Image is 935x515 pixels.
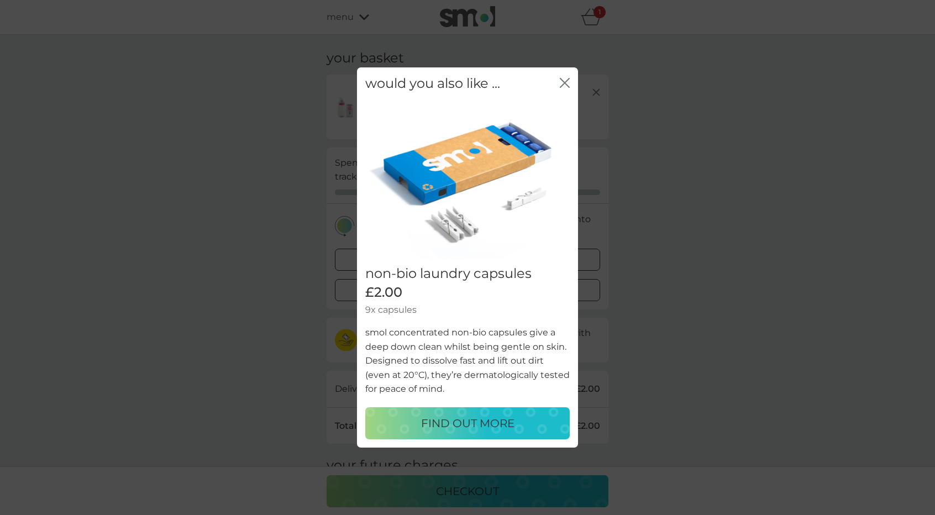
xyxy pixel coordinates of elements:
[365,285,402,301] span: £2.00
[365,407,570,439] button: FIND OUT MORE
[365,303,570,317] p: 9x capsules
[365,325,570,396] p: smol concentrated non-bio capsules give a deep down clean whilst being gentle on skin. Designed t...
[421,414,514,432] p: FIND OUT MORE
[560,78,570,90] button: close
[365,266,570,282] h2: non-bio laundry capsules
[365,76,500,92] h2: would you also like ...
